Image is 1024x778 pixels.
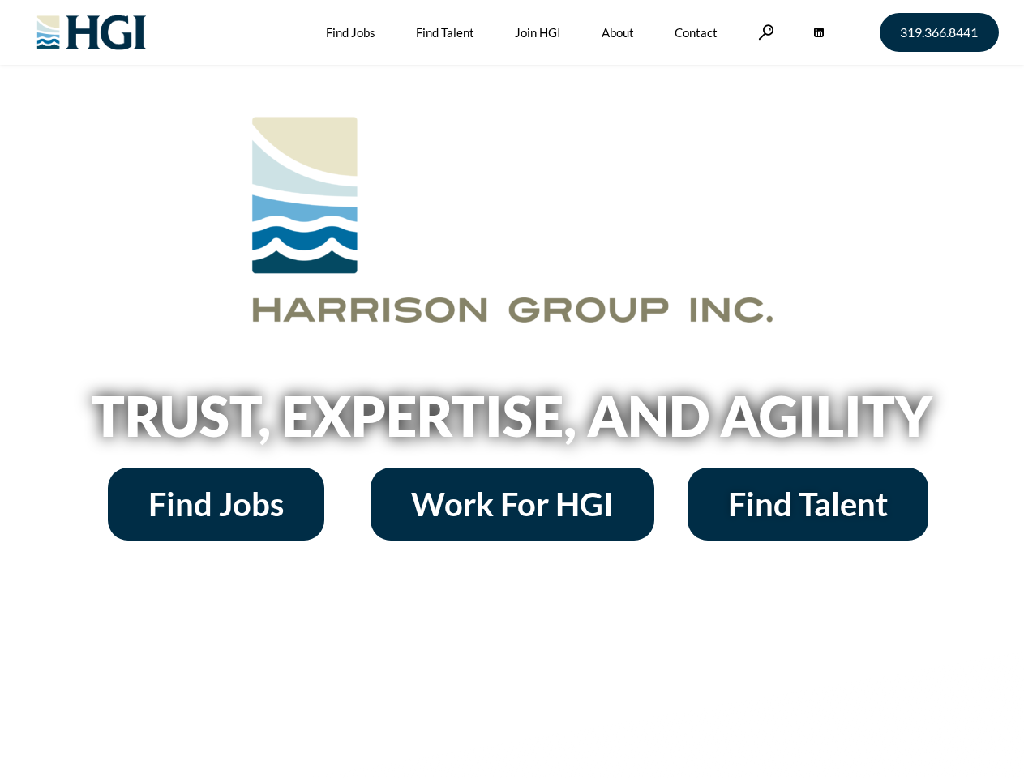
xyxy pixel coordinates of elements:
a: Work For HGI [371,468,654,541]
span: Find Talent [728,488,888,520]
a: Find Talent [688,468,928,541]
span: Find Jobs [148,488,284,520]
h2: Trust, Expertise, and Agility [50,388,975,443]
span: 319.366.8441 [900,26,978,39]
a: Find Jobs [108,468,324,541]
span: Work For HGI [411,488,614,520]
a: 319.366.8441 [880,13,999,52]
a: Search [758,24,774,40]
